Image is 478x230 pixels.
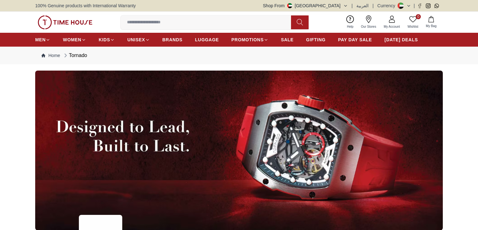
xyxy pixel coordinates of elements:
[263,3,348,9] button: Shop From[GEOGRAPHIC_DATA]
[423,24,439,28] span: My Bag
[422,15,440,30] button: My Bag
[99,37,110,43] span: KIDS
[127,34,150,45] a: UNISEX
[426,3,431,8] a: Instagram
[306,37,326,43] span: GIFTING
[414,3,415,9] span: |
[35,47,443,64] nav: Breadcrumb
[377,3,398,9] div: Currency
[338,34,372,45] a: PAY DAY SALE
[38,15,92,29] img: ...
[231,37,264,43] span: PROMOTIONS
[405,24,421,29] span: Wishlist
[99,34,115,45] a: KIDS
[195,34,219,45] a: LUGGAGE
[287,3,292,8] img: United Arab Emirates
[338,37,372,43] span: PAY DAY SALE
[195,37,219,43] span: LUGGAGE
[306,34,326,45] a: GIFTING
[63,37,81,43] span: WOMEN
[162,37,183,43] span: BRANDS
[359,24,379,29] span: Our Stores
[385,34,418,45] a: [DATE] DEALS
[352,3,353,9] span: |
[356,3,369,9] button: العربية
[416,14,421,19] span: 0
[63,34,86,45] a: WOMEN
[231,34,268,45] a: PROMOTIONS
[381,24,403,29] span: My Account
[35,3,136,9] span: 100% Genuine products with International Warranty
[63,52,87,59] div: Tornado
[372,3,374,9] span: |
[417,3,422,8] a: Facebook
[281,34,294,45] a: SALE
[281,37,294,43] span: SALE
[35,34,50,45] a: MEN
[162,34,183,45] a: BRANDS
[385,37,418,43] span: [DATE] DEALS
[35,37,46,43] span: MEN
[404,14,422,30] a: 0Wishlist
[127,37,145,43] span: UNISEX
[344,24,356,29] span: Help
[41,52,60,59] a: Home
[357,14,380,30] a: Our Stores
[434,3,439,8] a: Whatsapp
[343,14,357,30] a: Help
